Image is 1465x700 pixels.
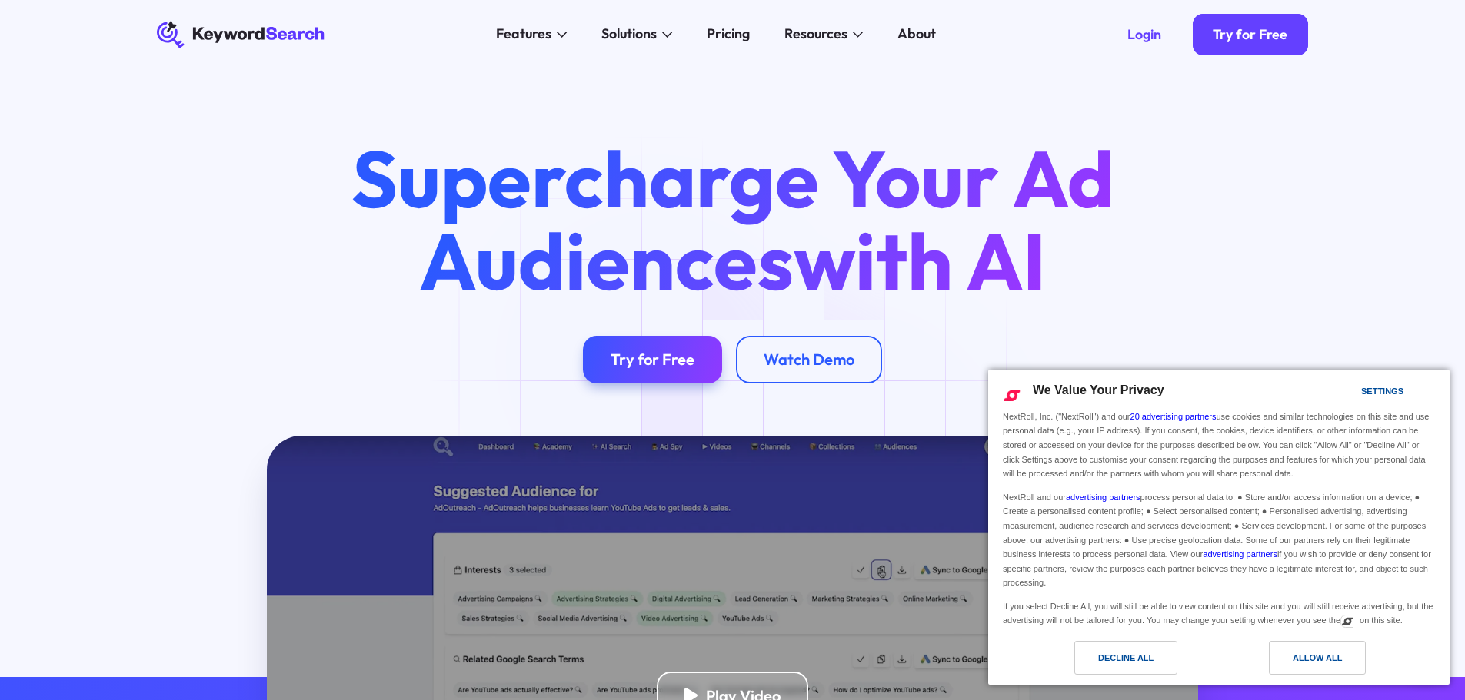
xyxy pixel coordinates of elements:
div: About [897,24,936,45]
h1: Supercharge Your Ad Audiences [318,138,1146,300]
span: with AI [794,211,1046,310]
div: NextRoll, Inc. ("NextRoll") and our use cookies and similar technologies on this site and use per... [1000,408,1438,483]
div: Pricing [707,24,750,45]
div: Solutions [601,24,657,45]
span: We Value Your Privacy [1033,383,1164,396]
div: Watch Demo [764,350,854,369]
a: Try for Free [1193,14,1309,55]
a: Allow All [1219,641,1440,682]
a: Settings [1334,379,1371,407]
div: NextRoll and our process personal data to: ● Store and/or access information on a device; ● Creat... [1000,486,1438,592]
div: Decline All [1098,649,1154,666]
a: About [887,21,947,48]
a: Try for Free [583,336,722,384]
div: Login [1127,26,1161,43]
div: Try for Free [611,350,694,369]
div: Try for Free [1213,26,1287,43]
div: Allow All [1293,649,1342,666]
div: Settings [1361,383,1403,400]
a: Pricing [697,21,761,48]
div: If you select Decline All, you will still be able to view content on this site and you will still... [1000,595,1438,629]
a: 20 advertising partners [1130,412,1217,421]
a: advertising partners [1203,549,1277,559]
div: Features [496,24,551,45]
div: Resources [784,24,847,45]
a: Login [1107,14,1182,55]
a: Decline All [997,641,1219,682]
a: advertising partners [1066,493,1140,502]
